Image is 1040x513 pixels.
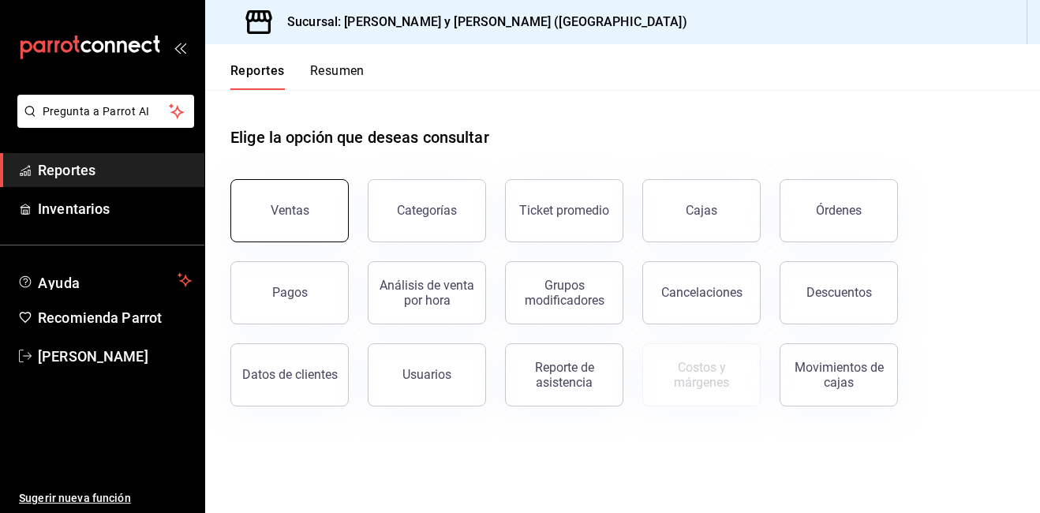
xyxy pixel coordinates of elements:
font: Recomienda Parrot [38,309,162,326]
button: Cancelaciones [642,261,761,324]
button: Categorías [368,179,486,242]
div: Órdenes [816,203,862,218]
div: Ventas [271,203,309,218]
button: Análisis de venta por hora [368,261,486,324]
button: Reporte de asistencia [505,343,623,406]
div: Cancelaciones [661,285,743,300]
div: Categorías [397,203,457,218]
button: Descuentos [780,261,898,324]
span: Pregunta a Parrot AI [43,103,170,120]
div: Ticket promedio [519,203,609,218]
button: Cajas [642,179,761,242]
h3: Sucursal: [PERSON_NAME] y [PERSON_NAME] ([GEOGRAPHIC_DATA]) [275,13,687,32]
font: Reportes [38,162,95,178]
div: Movimientos de cajas [790,360,888,390]
font: Inventarios [38,200,110,217]
h1: Elige la opción que deseas consultar [230,125,489,149]
div: Descuentos [806,285,872,300]
button: Órdenes [780,179,898,242]
div: Pestañas de navegación [230,63,365,90]
button: Grupos modificadores [505,261,623,324]
button: Datos de clientes [230,343,349,406]
button: Contrata inventarios para ver este reporte [642,343,761,406]
div: Usuarios [402,367,451,382]
div: Reporte de asistencia [515,360,613,390]
button: Ventas [230,179,349,242]
button: Pagos [230,261,349,324]
button: open_drawer_menu [174,41,186,54]
button: Pregunta a Parrot AI [17,95,194,128]
div: Datos de clientes [242,367,338,382]
div: Cajas [686,203,717,218]
font: [PERSON_NAME] [38,348,148,365]
font: Reportes [230,63,285,79]
div: Pagos [272,285,308,300]
button: Usuarios [368,343,486,406]
button: Ticket promedio [505,179,623,242]
font: Sugerir nueva función [19,492,131,504]
button: Resumen [310,63,365,90]
a: Pregunta a Parrot AI [11,114,194,131]
div: Costos y márgenes [653,360,750,390]
div: Análisis de venta por hora [378,278,476,308]
div: Grupos modificadores [515,278,613,308]
button: Movimientos de cajas [780,343,898,406]
span: Ayuda [38,271,171,290]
